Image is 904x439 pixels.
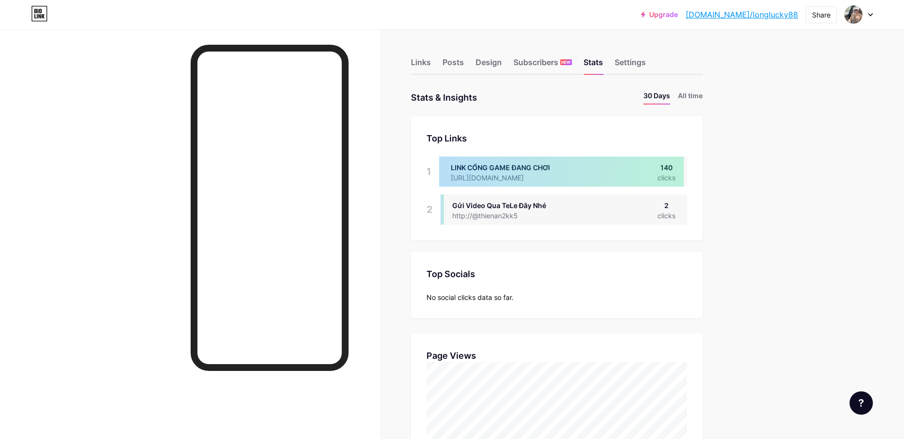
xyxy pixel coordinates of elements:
[514,56,572,74] div: Subscribers
[584,56,603,74] div: Stats
[812,10,831,20] div: Share
[426,194,433,225] div: 2
[643,90,670,105] li: 30 Days
[476,56,502,74] div: Design
[615,56,646,74] div: Settings
[411,90,477,105] div: Stats & Insights
[844,5,863,24] img: Ngô Minh Hưng
[657,211,675,221] div: clicks
[411,56,431,74] div: Links
[641,11,678,18] a: Upgrade
[426,292,687,302] div: No social clicks data so far.
[443,56,464,74] div: Posts
[452,200,546,211] div: Gửi Video Qua TeLe Đây Nhé
[686,9,798,20] a: [DOMAIN_NAME]/longlucky88
[426,157,431,187] div: 1
[426,132,687,145] div: Top Links
[426,267,687,281] div: Top Socials
[657,200,675,211] div: 2
[678,90,703,105] li: All time
[452,211,546,221] div: http://@thienan2kk5
[426,349,687,362] div: Page Views
[561,59,570,65] span: NEW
